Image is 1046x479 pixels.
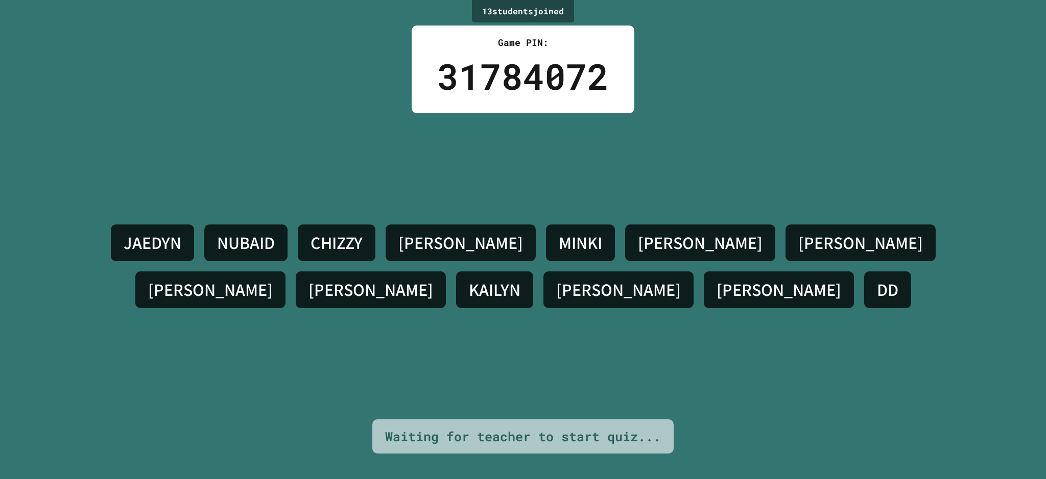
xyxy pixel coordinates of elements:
h4: [PERSON_NAME] [717,279,841,300]
h4: NUBAID [217,232,275,254]
div: 31784072 [437,49,609,103]
h4: [PERSON_NAME] [308,279,433,300]
h4: [PERSON_NAME] [798,232,923,254]
div: Game PIN: [437,36,609,49]
h4: [PERSON_NAME] [398,232,523,254]
h4: CHIZZY [311,232,363,254]
h4: KAILYN [469,279,520,300]
h4: JAEDYN [124,232,181,254]
h4: [PERSON_NAME] [556,279,681,300]
h4: [PERSON_NAME] [148,279,273,300]
h4: [PERSON_NAME] [638,232,763,254]
h4: MINKI [559,232,602,254]
h4: DD [877,279,898,300]
div: Waiting for teacher to start quiz... [385,427,661,446]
